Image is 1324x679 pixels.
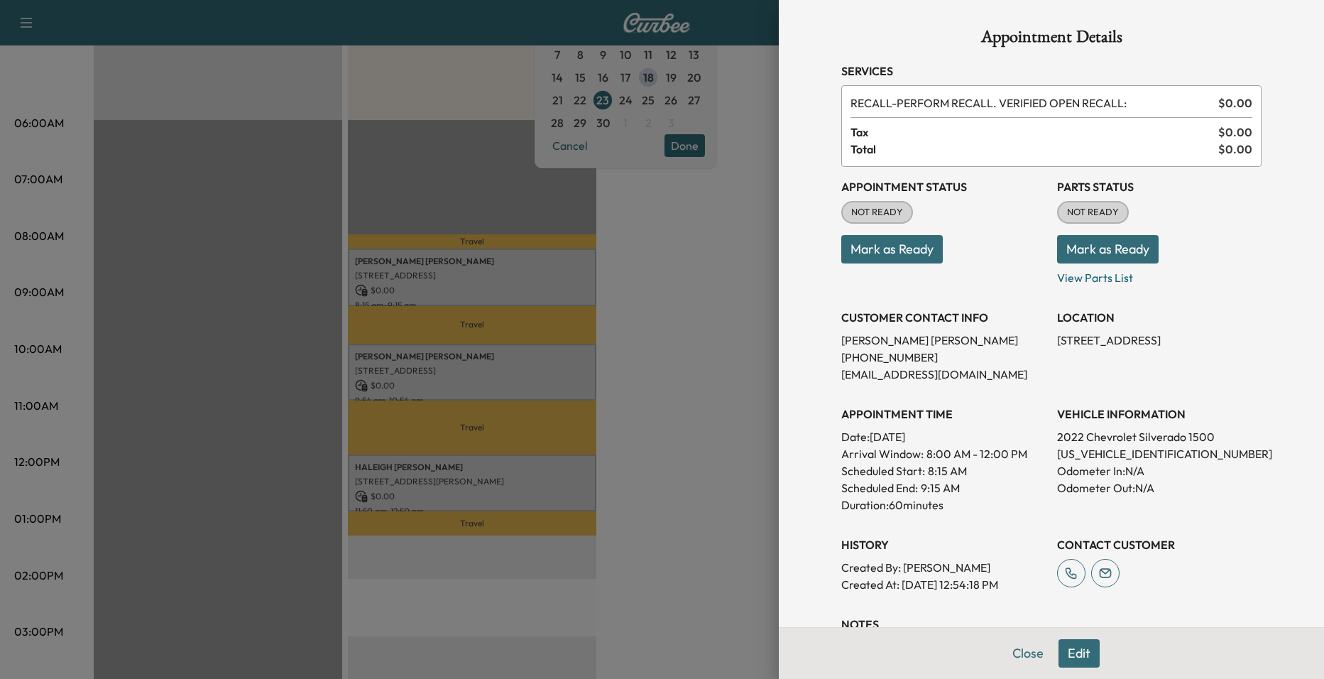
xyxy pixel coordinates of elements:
[1057,178,1262,195] h3: Parts Status
[841,332,1046,349] p: [PERSON_NAME] [PERSON_NAME]
[841,28,1262,51] h1: Appointment Details
[1057,264,1262,286] p: View Parts List
[841,349,1046,366] p: [PHONE_NUMBER]
[1057,445,1262,462] p: [US_VEHICLE_IDENTIFICATION_NUMBER]
[921,479,960,496] p: 9:15 AM
[1218,94,1252,112] span: $ 0.00
[841,235,943,264] button: Mark as Ready
[841,479,918,496] p: Scheduled End:
[841,462,925,479] p: Scheduled Start:
[1057,332,1262,349] p: [STREET_ADDRESS]
[1218,124,1252,141] span: $ 0.00
[1003,639,1053,668] button: Close
[841,536,1046,553] h3: History
[928,462,967,479] p: 8:15 AM
[1057,536,1262,553] h3: CONTACT CUSTOMER
[1218,141,1252,158] span: $ 0.00
[1057,406,1262,423] h3: VEHICLE INFORMATION
[841,309,1046,326] h3: CUSTOMER CONTACT INFO
[1057,479,1262,496] p: Odometer Out: N/A
[926,445,1027,462] span: 8:00 AM - 12:00 PM
[1058,205,1127,219] span: NOT READY
[841,178,1046,195] h3: Appointment Status
[841,496,1046,514] p: Duration: 60 minutes
[1057,309,1262,326] h3: LOCATION
[841,366,1046,383] p: [EMAIL_ADDRESS][DOMAIN_NAME]
[850,94,1213,112] span: PERFORM RECALL. VERIFIED OPEN RECALL:
[1057,428,1262,445] p: 2022 Chevrolet Silverado 1500
[841,616,1262,633] h3: NOTES
[1058,639,1100,668] button: Edit
[850,124,1218,141] span: Tax
[841,428,1046,445] p: Date: [DATE]
[1057,235,1159,264] button: Mark as Ready
[841,445,1046,462] p: Arrival Window:
[841,576,1046,593] p: Created At : [DATE] 12:54:18 PM
[841,63,1262,80] h3: Services
[1057,462,1262,479] p: Odometer In: N/A
[841,406,1046,423] h3: APPOINTMENT TIME
[850,141,1218,158] span: Total
[841,559,1046,576] p: Created By : [PERSON_NAME]
[843,205,912,219] span: NOT READY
